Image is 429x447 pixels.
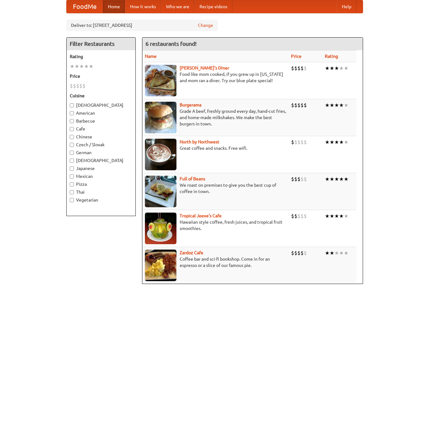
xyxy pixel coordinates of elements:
[304,139,307,146] li: $
[330,65,334,72] li: ★
[70,118,132,124] label: Barbecue
[291,176,294,183] li: $
[344,65,349,72] li: ★
[294,250,297,257] li: $
[294,213,297,220] li: $
[344,213,349,220] li: ★
[339,139,344,146] li: ★
[198,22,213,28] a: Change
[70,190,74,194] input: Thai
[297,250,301,257] li: $
[125,0,161,13] a: How it works
[330,213,334,220] li: ★
[334,176,339,183] li: ★
[291,54,301,59] a: Price
[70,149,132,156] label: German
[145,256,286,269] p: Coffee bar and sci-fi bookshop. Come in for an espresso or a slice of our famous pie.
[180,139,219,144] a: North by Northwest
[297,102,301,109] li: $
[334,139,339,146] li: ★
[70,111,74,115] input: American
[70,110,132,116] label: American
[79,63,84,70] li: ★
[145,176,176,207] img: beans.jpg
[334,250,339,257] li: ★
[70,189,132,195] label: Thai
[70,173,132,179] label: Mexican
[339,250,344,257] li: ★
[339,102,344,109] li: ★
[297,176,301,183] li: $
[145,182,286,195] p: We roast on premises to give you the best cup of coffee in town.
[339,213,344,220] li: ★
[325,250,330,257] li: ★
[70,134,132,140] label: Chinese
[304,65,307,72] li: $
[70,63,74,70] li: ★
[67,38,135,50] h4: Filter Restaurants
[330,139,334,146] li: ★
[334,213,339,220] li: ★
[145,71,286,84] p: Food like mom cooked, if you grew up in [US_STATE] and mom ran a diner. Try our blue plate special!
[70,135,74,139] input: Chinese
[145,250,176,281] img: zardoz.jpg
[297,213,301,220] li: $
[70,174,74,178] input: Mexican
[67,0,103,13] a: FoodMe
[70,119,74,123] input: Barbecue
[70,198,74,202] input: Vegetarian
[291,250,294,257] li: $
[297,139,301,146] li: $
[344,102,349,109] li: ★
[334,102,339,109] li: ★
[325,54,338,59] a: Rating
[344,250,349,257] li: ★
[73,82,76,89] li: $
[325,139,330,146] li: ★
[145,102,176,133] img: burgerama.jpg
[70,142,132,148] label: Czech / Slovak
[145,139,176,170] img: north.jpg
[70,126,132,132] label: Cafe
[145,54,157,59] a: Name
[337,0,356,13] a: Help
[301,102,304,109] li: $
[70,197,132,203] label: Vegetarian
[180,65,229,70] a: [PERSON_NAME]'s Diner
[294,65,297,72] li: $
[344,139,349,146] li: ★
[334,65,339,72] li: ★
[145,108,286,127] p: Grade A beef, freshly ground every day, hand-cut fries, and home-made milkshakes. We make the bes...
[325,65,330,72] li: ★
[145,65,176,96] img: sallys.jpg
[70,143,74,147] input: Czech / Slovak
[294,102,297,109] li: $
[304,213,307,220] li: $
[301,139,304,146] li: $
[291,139,294,146] li: $
[180,213,222,218] a: Tropical Jeeve's Cafe
[70,73,132,79] h5: Price
[180,176,205,181] a: Full of Beans
[70,166,74,171] input: Japanese
[70,102,132,108] label: [DEMOGRAPHIC_DATA]
[146,41,197,47] ng-pluralize: 6 restaurants found!
[180,250,203,255] a: Zardoz Cafe
[89,63,93,70] li: ★
[70,159,74,163] input: [DEMOGRAPHIC_DATA]
[330,176,334,183] li: ★
[66,20,218,31] div: Deliver to: [STREET_ADDRESS]
[325,176,330,183] li: ★
[301,213,304,220] li: $
[145,219,286,232] p: Hawaiian style coffee, fresh juices, and tropical fruit smoothies.
[339,65,344,72] li: ★
[180,102,201,107] a: Burgerama
[145,213,176,244] img: jeeves.jpg
[76,82,79,89] li: $
[304,250,307,257] li: $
